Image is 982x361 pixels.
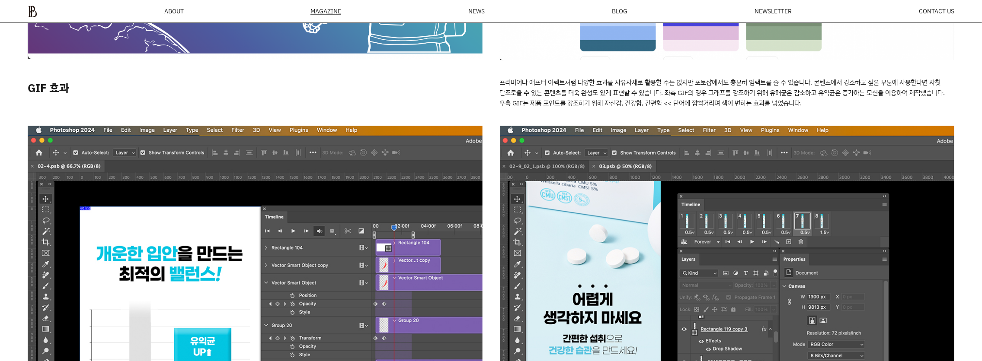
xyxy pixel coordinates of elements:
img: ba379d5522eb3.png [28,5,37,17]
a: BLOG [612,8,627,14]
div: 프리미어나 애프터 이펙트처럼 다양한 효과를 자유자재로 활용할 수는 없지만 포토샵에서도 충분히 임팩트를 줄 수 있습니다. 콘텐츠에서 강조하고 싶은 부분에 사용한다면 자칫 단조로... [500,77,955,108]
a: CONTACT US [919,8,954,14]
a: ABOUT [164,8,184,14]
div: MAGAZINE [310,8,341,15]
strong: GIF 효과 [28,80,69,95]
a: NEWS [468,8,485,14]
a: NEWSLETTER [755,8,792,14]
